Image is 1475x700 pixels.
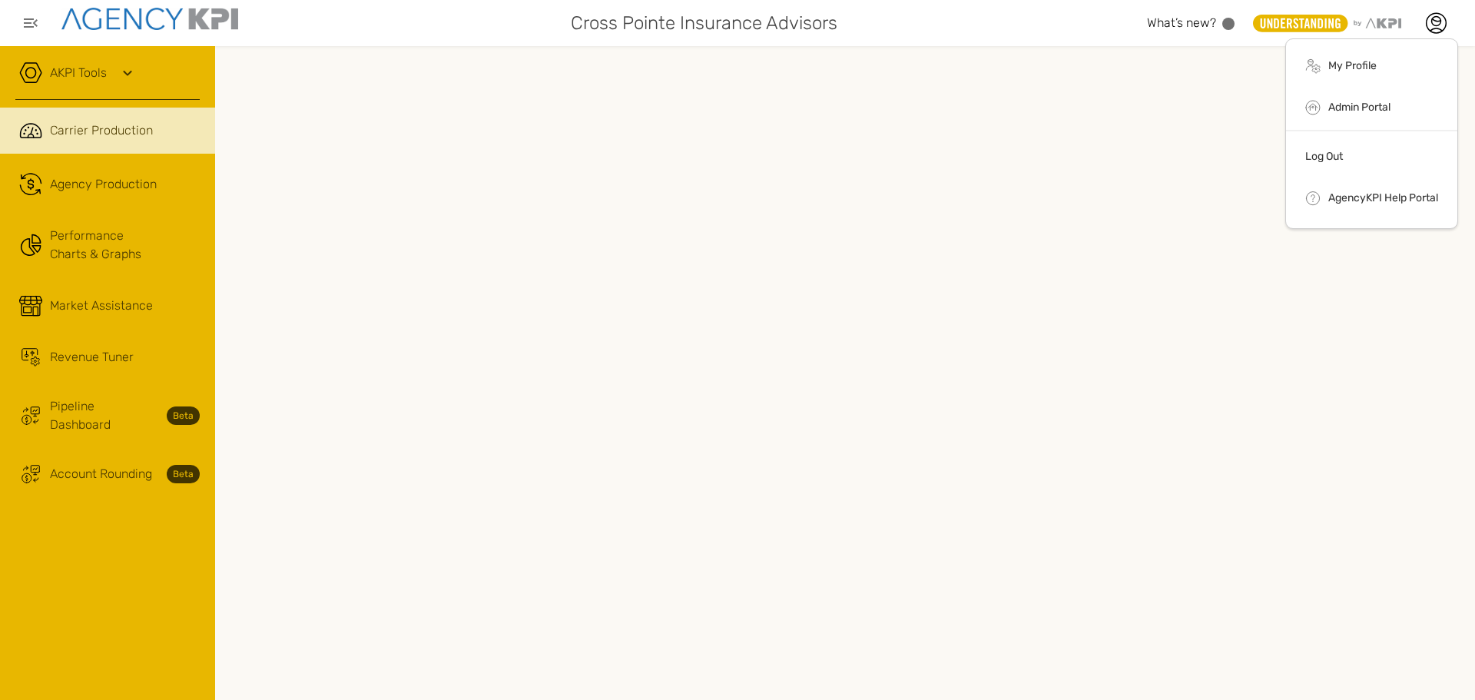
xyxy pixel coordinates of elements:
[1147,15,1216,30] span: What’s new?
[167,465,200,483] strong: Beta
[1328,101,1390,114] a: Admin Portal
[167,406,200,425] strong: Beta
[1328,191,1438,204] a: AgencyKPI Help Portal
[50,64,107,82] a: AKPI Tools
[1305,150,1343,163] a: Log Out
[50,397,157,434] span: Pipeline Dashboard
[1328,59,1377,72] a: My Profile
[571,9,837,37] span: Cross Pointe Insurance Advisors
[61,8,238,30] img: agencykpi-logo-550x69-2d9e3fa8.png
[50,348,134,367] span: Revenue Tuner
[50,297,153,315] span: Market Assistance
[50,465,152,483] span: Account Rounding
[50,175,157,194] span: Agency Production
[50,121,153,140] span: Carrier Production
